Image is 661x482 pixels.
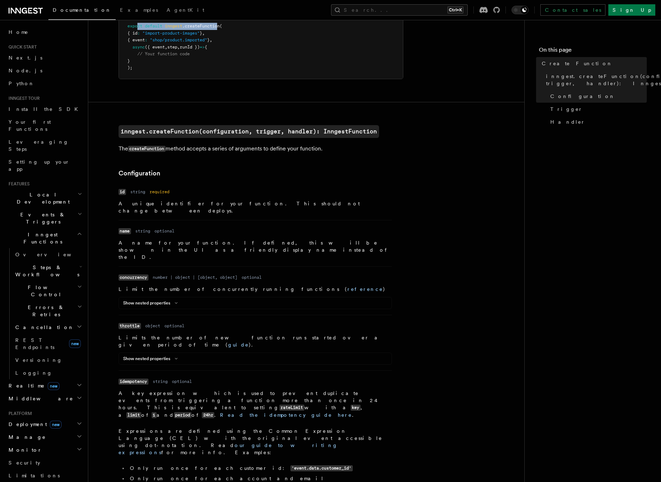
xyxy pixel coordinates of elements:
[9,55,42,61] span: Next.js
[153,379,168,384] dd: string
[205,45,207,50] span: {
[137,51,190,56] span: // Your function code
[119,323,141,329] code: throttle
[6,103,84,116] a: Install the SDK
[6,155,84,175] a: Setting up your app
[6,228,84,248] button: Inngest Functions
[6,135,84,155] a: Leveraging Steps
[126,412,141,418] code: limit
[9,119,51,132] span: Your first Functions
[6,431,84,443] button: Manage
[182,24,220,29] span: .createFunction
[9,81,35,86] span: Python
[6,443,84,456] button: Monitor
[12,248,84,261] a: Overview
[347,286,383,292] a: reference
[150,37,207,42] span: "shop/product.imported"
[6,382,59,389] span: Realtime
[119,334,392,348] p: Limits the number of new function runs started over a given period of time ( ).
[351,405,361,411] code: key
[15,370,52,376] span: Logging
[6,96,40,101] span: Inngest tour
[119,125,379,138] a: inngest.createFunction(configuration, trigger, handler): InngestFunction
[167,45,177,50] span: step
[119,442,338,455] a: our guide to writing expressions
[547,90,647,103] a: Configuration
[6,211,78,225] span: Events & Triggers
[6,469,84,482] a: Limitations
[130,189,145,195] dd: string
[202,412,214,418] code: 24hr
[119,200,392,214] p: A unique identifier for your function. This should not change between deploys.
[9,460,40,466] span: Security
[9,473,60,478] span: Limitations
[539,46,647,57] h4: On this page
[447,6,463,14] kbd: Ctrl+K
[6,392,84,405] button: Middleware
[6,411,32,416] span: Platform
[207,37,210,42] span: }
[165,24,182,29] span: inngest
[50,421,62,429] span: new
[9,139,69,152] span: Leveraging Steps
[177,45,180,50] span: ,
[69,339,81,348] span: new
[12,354,84,366] a: Versioning
[127,31,137,36] span: { id
[6,191,78,205] span: Local Development
[550,106,583,113] span: Trigger
[6,26,84,39] a: Home
[550,118,585,125] span: Handler
[152,412,157,418] code: 1
[12,301,84,321] button: Errors & Retries
[608,4,655,16] a: Sign Up
[132,45,145,50] span: async
[9,68,42,73] span: Node.js
[12,334,84,354] a: REST Endpointsnew
[127,37,145,42] span: { event
[547,103,647,116] a: Trigger
[331,4,468,16] button: Search...Ctrl+K
[119,189,126,195] code: id
[6,421,62,428] span: Deployment
[6,231,77,245] span: Inngest Functions
[242,275,262,280] dd: optional
[120,7,158,13] span: Examples
[119,390,392,419] p: A key expression which is used to prevent duplicate events from triggering a function more than o...
[220,412,352,418] a: Read the idempotency guide here
[9,106,82,112] span: Install the SDK
[145,323,160,329] dd: object
[202,31,205,36] span: ,
[290,465,353,471] code: 'event.data.customer_id'
[200,31,202,36] span: }
[53,7,111,13] span: Documentation
[228,342,249,348] a: guide
[142,31,200,36] span: "import-product-images"
[149,189,169,195] dd: required
[119,427,392,456] p: Expressions are defined using the Common Expression Language (CEL) with the original event access...
[539,57,647,70] a: Create Function
[6,456,84,469] a: Security
[135,228,150,234] dd: string
[180,45,200,50] span: runId })
[9,29,28,36] span: Home
[137,31,140,36] span: :
[6,64,84,77] a: Node.js
[172,379,192,384] dd: optional
[119,228,131,234] code: name
[550,93,615,100] span: Configuration
[6,51,84,64] a: Next.js
[128,465,392,472] li: Only run once for each customer id:
[123,300,180,306] button: Show nested properties
[119,275,148,281] code: concurrency
[119,286,392,293] p: Limit the number of concurrently running functions ( )
[12,264,79,278] span: Steps & Workflows
[543,70,647,90] a: inngest.createFunction(configuration, trigger, handler): InngestFunction
[512,6,529,14] button: Toggle dark mode
[164,323,184,329] dd: optional
[15,337,54,350] span: REST Endpoints
[119,379,148,385] code: idempotency
[123,356,180,361] button: Show nested properties
[12,304,77,318] span: Errors & Retries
